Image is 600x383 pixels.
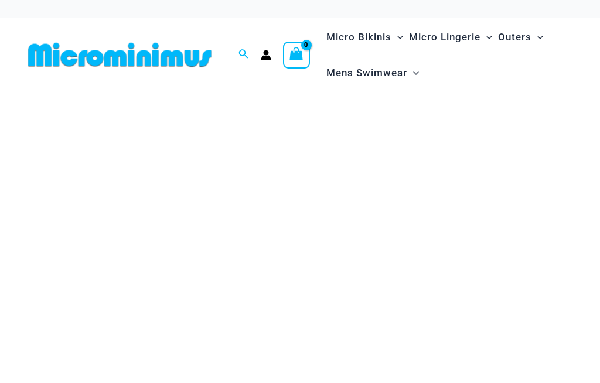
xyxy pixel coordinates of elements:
[498,22,531,52] span: Outers
[323,19,406,55] a: Micro BikinisMenu ToggleMenu Toggle
[323,55,422,91] a: Mens SwimwearMenu ToggleMenu Toggle
[283,42,310,69] a: View Shopping Cart, empty
[322,18,577,93] nav: Site Navigation
[23,42,216,68] img: MM SHOP LOGO FLAT
[480,22,492,52] span: Menu Toggle
[406,19,495,55] a: Micro LingerieMenu ToggleMenu Toggle
[531,22,543,52] span: Menu Toggle
[326,58,407,88] span: Mens Swimwear
[238,47,249,62] a: Search icon link
[326,22,391,52] span: Micro Bikinis
[407,58,419,88] span: Menu Toggle
[391,22,403,52] span: Menu Toggle
[495,19,546,55] a: OutersMenu ToggleMenu Toggle
[261,50,271,60] a: Account icon link
[409,22,480,52] span: Micro Lingerie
